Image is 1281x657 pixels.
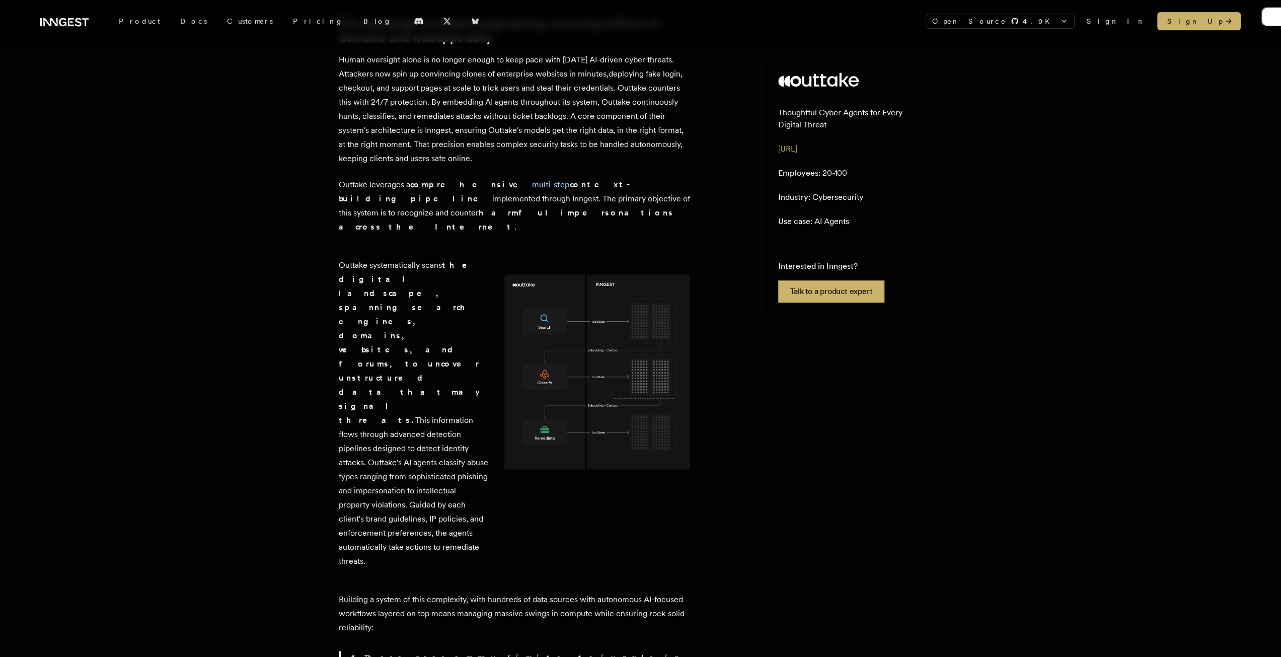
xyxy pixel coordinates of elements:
[1087,16,1145,26] a: Sign In
[1157,12,1241,30] a: Sign Up
[353,12,402,30] a: Blog
[339,258,488,568] p: Outtake systematically scans This information flows through advanced detection pipelines designed...
[778,216,812,226] span: Use case:
[778,191,863,203] p: Cybersecurity
[283,12,353,30] a: Pricing
[778,167,847,179] p: 20-100
[778,144,797,154] a: [URL]
[778,72,859,87] img: Outtake's logo
[339,593,691,635] p: Building a system of this complexity, with hundreds of data sources with autonomous AI-focused wo...
[339,180,635,203] strong: comprehensive context-building pipeline
[170,12,217,30] a: Docs
[778,107,927,131] p: Thoughtful Cyber Agents for Every Digital Threat
[778,215,849,228] p: AI Agents
[932,16,1007,26] span: Open Source
[436,13,458,29] a: X
[778,192,810,202] span: Industry:
[778,260,884,272] p: Interested in Inngest?
[339,208,674,232] strong: harmful impersonations across the Internet
[532,180,570,189] a: multi-step
[1023,16,1056,26] span: 4.9 K
[339,178,691,234] p: Outtake leverages a implemented through Inngest. The primary objective of this system is to recog...
[217,12,283,30] a: Customers
[339,53,691,166] p: Human oversight alone is no longer enough to keep pace with [DATE] AI-driven cyber threats. Attac...
[778,280,884,303] a: Talk to a product expert
[504,274,691,477] img: Diagram A.png
[778,168,820,178] span: Employees:
[408,13,430,29] a: Discord
[464,13,486,29] a: Bluesky
[109,12,170,30] div: Product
